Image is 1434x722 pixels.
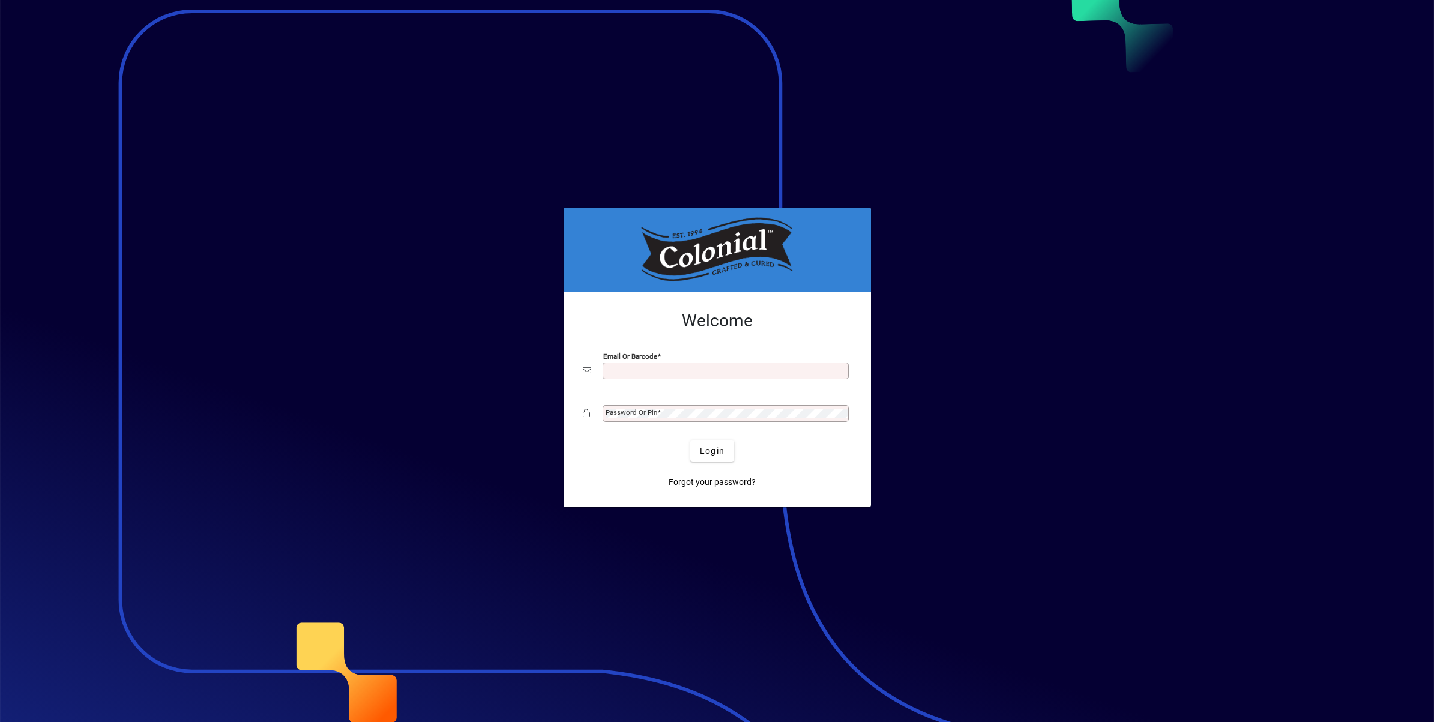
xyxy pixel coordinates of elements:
[700,445,725,457] span: Login
[690,440,734,462] button: Login
[669,476,756,489] span: Forgot your password?
[583,311,852,331] h2: Welcome
[603,352,657,361] mat-label: Email or Barcode
[606,408,657,417] mat-label: Password or Pin
[664,471,761,493] a: Forgot your password?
